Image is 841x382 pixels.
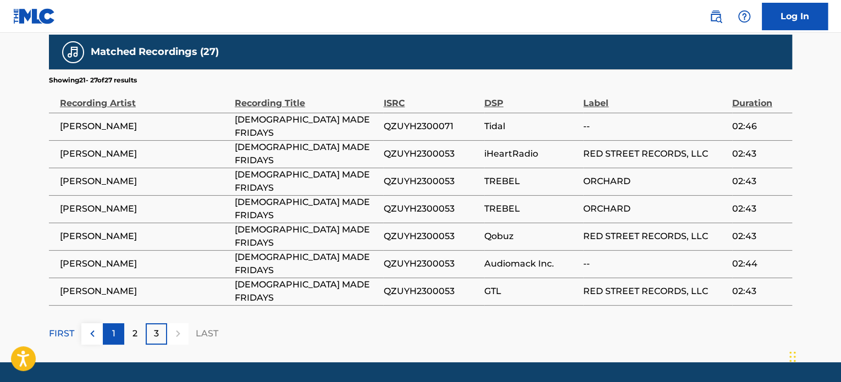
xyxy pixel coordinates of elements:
span: Qobuz [484,230,578,243]
div: ISRC [383,85,478,110]
a: Log In [762,3,828,30]
iframe: Chat Widget [786,329,841,382]
span: [PERSON_NAME] [60,230,229,243]
p: FIRST [49,327,74,340]
p: 1 [112,327,115,340]
span: QZUYH2300053 [383,147,478,160]
span: 02:43 [732,230,787,243]
span: 02:43 [732,147,787,160]
span: [PERSON_NAME] [60,147,229,160]
img: help [738,10,751,23]
span: [PERSON_NAME] [60,285,229,298]
p: 3 [154,327,159,340]
p: Showing 21 - 27 of 27 results [49,75,137,85]
div: Label [583,85,726,110]
span: [DEMOGRAPHIC_DATA] MADE FRIDAYS [235,223,378,250]
span: -- [583,120,726,133]
span: [DEMOGRAPHIC_DATA] MADE FRIDAYS [235,278,378,305]
span: QZUYH2300053 [383,230,478,243]
span: Audiomack Inc. [484,257,578,270]
span: -- [583,257,726,270]
span: [DEMOGRAPHIC_DATA] MADE FRIDAYS [235,113,378,140]
span: [PERSON_NAME] [60,257,229,270]
span: [DEMOGRAPHIC_DATA] MADE FRIDAYS [235,168,378,195]
span: RED STREET RECORDS, LLC [583,230,726,243]
span: [DEMOGRAPHIC_DATA] MADE FRIDAYS [235,251,378,277]
span: TREBEL [484,202,578,215]
div: Recording Artist [60,85,229,110]
span: QZUYH2300071 [383,120,478,133]
span: 02:43 [732,202,787,215]
span: QZUYH2300053 [383,202,478,215]
p: 2 [132,327,137,340]
span: [PERSON_NAME] [60,120,229,133]
img: Matched Recordings [67,46,80,59]
span: [DEMOGRAPHIC_DATA] MADE FRIDAYS [235,196,378,222]
span: TREBEL [484,175,578,188]
div: DSP [484,85,578,110]
a: Public Search [705,5,727,27]
span: [PERSON_NAME] [60,175,229,188]
div: Recording Title [235,85,378,110]
span: ORCHARD [583,202,726,215]
span: iHeartRadio [484,147,578,160]
span: 02:43 [732,175,787,188]
span: GTL [484,285,578,298]
span: [PERSON_NAME] [60,202,229,215]
h5: Matched Recordings (27) [91,46,219,58]
span: ORCHARD [583,175,726,188]
span: 02:44 [732,257,787,270]
div: Help [733,5,755,27]
div: Drag [789,340,796,373]
div: Duration [732,85,787,110]
span: QZUYH2300053 [383,175,478,188]
span: RED STREET RECORDS, LLC [583,285,726,298]
img: MLC Logo [13,8,56,24]
img: left [86,327,99,340]
span: QZUYH2300053 [383,257,478,270]
span: QZUYH2300053 [383,285,478,298]
span: RED STREET RECORDS, LLC [583,147,726,160]
span: 02:43 [732,285,787,298]
span: 02:46 [732,120,787,133]
p: LAST [196,327,218,340]
span: [DEMOGRAPHIC_DATA] MADE FRIDAYS [235,141,378,167]
span: Tidal [484,120,578,133]
img: search [709,10,722,23]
